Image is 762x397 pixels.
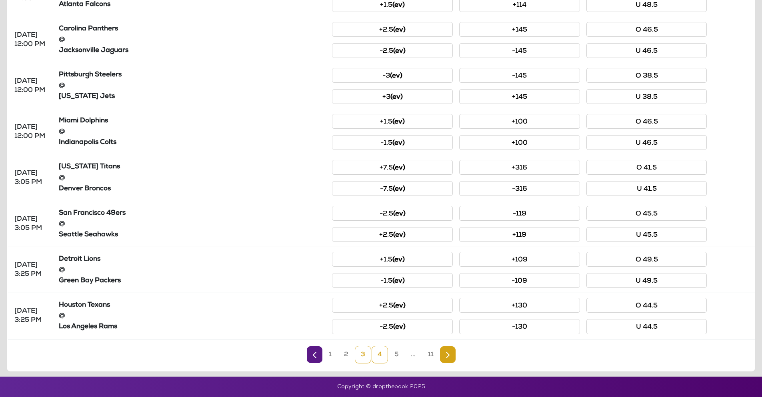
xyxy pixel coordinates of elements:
button: +130 [459,298,580,313]
div: @ [59,219,326,229]
strong: Atlanta Falcons [59,1,110,8]
button: +109 [459,252,580,267]
button: +2.5(ev) [332,22,453,37]
small: (ev) [393,27,406,34]
div: [DATE] 3:05 PM [14,169,49,187]
strong: Seattle Seahawks [59,231,118,238]
button: U 46.5 [586,135,707,150]
small: (ev) [393,303,406,309]
div: @ [59,311,326,321]
button: +3(ev) [332,89,453,104]
button: +100 [459,135,580,150]
button: +1.5(ev) [332,114,453,129]
button: -145 [459,68,580,83]
button: -1.5(ev) [332,273,453,288]
button: +7.5(ev) [332,160,453,175]
button: -2.5(ev) [332,319,453,334]
div: @ [59,35,326,44]
strong: Denver Broncos [59,186,111,192]
button: U 49.5 [586,273,707,288]
button: -1.5(ev) [332,135,453,150]
small: (ev) [390,73,402,80]
div: [DATE] 12:00 PM [14,77,49,95]
div: [DATE] 12:00 PM [14,31,49,49]
button: +1.5(ev) [332,252,453,267]
button: +145 [459,89,580,104]
a: 1 [323,346,338,363]
small: (ev) [393,211,406,217]
a: 5 [388,346,404,363]
button: O 41.5 [586,160,707,175]
small: (ev) [390,94,403,101]
small: (ev) [393,324,406,331]
button: +2.5(ev) [332,227,453,242]
small: (ev) [392,119,405,126]
button: O 49.5 [586,252,707,267]
div: @ [59,174,326,183]
button: -2.5(ev) [332,43,453,58]
a: Previous [307,346,322,363]
strong: Green Bay Packers [59,277,121,284]
a: 11 [422,346,440,363]
a: 2 [338,346,354,363]
strong: Detroit Lions [59,256,100,263]
img: Next [446,352,450,358]
button: O 38.5 [586,68,707,83]
button: +145 [459,22,580,37]
button: +316 [459,160,580,175]
strong: Pittsburgh Steelers [59,72,122,78]
a: Next [440,346,456,363]
button: O 44.5 [586,298,707,313]
strong: Carolina Panthers [59,26,118,32]
div: [DATE] 3:25 PM [14,261,49,279]
small: (ev) [392,2,405,9]
strong: [US_STATE] Jets [59,93,115,100]
button: +119 [459,227,580,242]
button: O 46.5 [586,114,707,129]
button: -316 [459,181,580,196]
button: -145 [459,43,580,58]
button: O 46.5 [586,22,707,37]
strong: [US_STATE] Titans [59,164,120,170]
button: -109 [459,273,580,288]
button: -130 [459,319,580,334]
small: (ev) [393,48,406,55]
strong: Miami Dolphins [59,118,108,124]
small: (ev) [392,257,405,263]
small: (ev) [393,165,405,172]
button: U 46.5 [586,43,707,58]
small: (ev) [392,140,405,147]
strong: Indianapolis Colts [59,139,116,146]
div: @ [59,265,326,275]
strong: Jacksonville Jaguars [59,47,128,54]
button: U 41.5 [586,181,707,196]
small: (ev) [393,232,406,239]
button: U 38.5 [586,89,707,104]
button: U 44.5 [586,319,707,334]
button: U 45.5 [586,227,707,242]
button: -3(ev) [332,68,453,83]
a: ... [405,346,422,363]
strong: San Francisco 49ers [59,210,126,217]
a: 4 [372,346,388,363]
img: Previous [313,352,316,358]
div: @ [59,127,326,136]
button: -119 [459,206,580,221]
button: +2.5(ev) [332,298,453,313]
div: [DATE] 3:25 PM [14,307,49,325]
button: -7.5(ev) [332,181,453,196]
button: -2.5(ev) [332,206,453,221]
a: 3 [355,346,371,363]
button: +100 [459,114,580,129]
div: @ [59,81,326,90]
strong: Los Angeles Rams [59,323,117,330]
small: (ev) [393,186,405,193]
strong: Houston Texans [59,302,110,309]
div: [DATE] 12:00 PM [14,123,49,141]
div: [DATE] 3:05 PM [14,215,49,233]
button: O 45.5 [586,206,707,221]
small: (ev) [392,278,405,285]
